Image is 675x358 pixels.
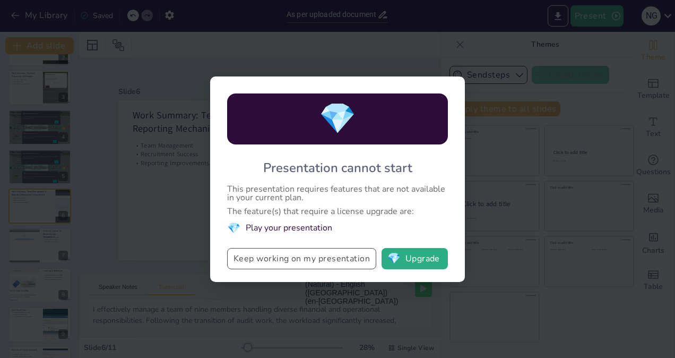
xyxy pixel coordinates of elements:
div: Presentation cannot start [263,159,412,176]
li: Play your presentation [227,221,448,235]
button: diamondUpgrade [382,248,448,269]
div: This presentation requires features that are not available in your current plan. [227,185,448,202]
span: diamond [319,98,356,139]
span: diamond [227,221,240,235]
div: The feature(s) that require a license upgrade are: [227,207,448,216]
span: diamond [387,253,401,264]
button: Keep working on my presentation [227,248,376,269]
